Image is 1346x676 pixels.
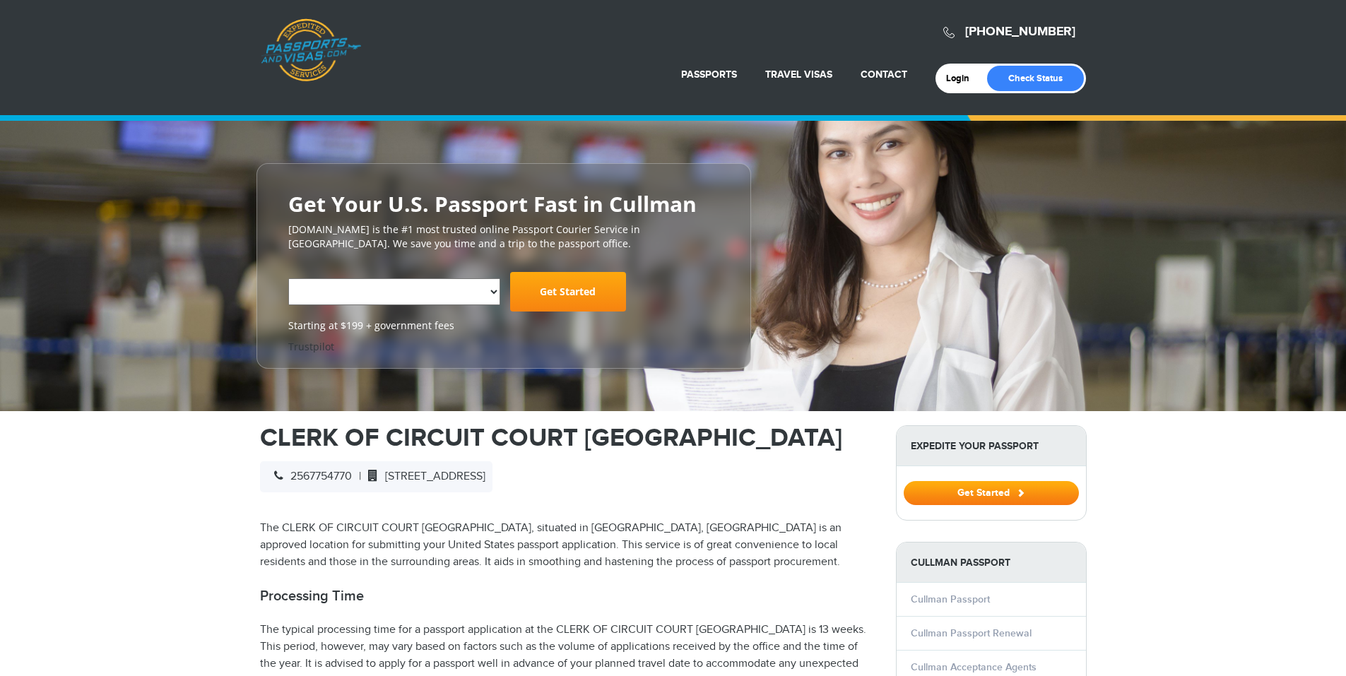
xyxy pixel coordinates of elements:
[260,588,875,605] h2: Processing Time
[765,69,832,81] a: Travel Visas
[911,627,1032,639] a: Cullman Passport Renewal
[261,18,361,82] a: Passports & [DOMAIN_NAME]
[861,69,907,81] a: Contact
[288,340,334,353] a: Trustpilot
[911,661,1037,673] a: Cullman Acceptance Agents
[946,73,979,84] a: Login
[288,223,719,251] p: [DOMAIN_NAME] is the #1 most trusted online Passport Courier Service in [GEOGRAPHIC_DATA]. We sav...
[965,24,1075,40] a: [PHONE_NUMBER]
[911,593,990,605] a: Cullman Passport
[904,487,1079,498] a: Get Started
[510,272,626,312] a: Get Started
[260,520,875,571] p: The CLERK OF CIRCUIT COURT [GEOGRAPHIC_DATA], situated in [GEOGRAPHIC_DATA], [GEOGRAPHIC_DATA] is...
[681,69,737,81] a: Passports
[987,66,1084,91] a: Check Status
[288,192,719,215] h2: Get Your U.S. Passport Fast in Cullman
[897,426,1086,466] strong: Expedite Your Passport
[904,481,1079,505] button: Get Started
[267,470,352,483] span: 2567754770
[260,425,875,451] h1: CLERK OF CIRCUIT COURT [GEOGRAPHIC_DATA]
[260,461,492,492] div: |
[361,470,485,483] span: [STREET_ADDRESS]
[897,542,1086,583] strong: Cullman Passport
[288,319,719,333] span: Starting at $199 + government fees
